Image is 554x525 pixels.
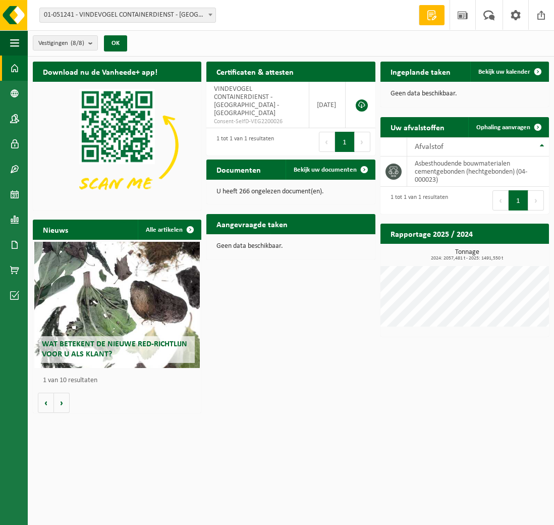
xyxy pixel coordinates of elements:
[391,90,539,97] p: Geen data beschikbaar.
[407,156,549,187] td: asbesthoudende bouwmaterialen cementgebonden (hechtgebonden) (04-000023)
[33,220,78,239] h2: Nieuws
[478,69,530,75] span: Bekijk uw kalender
[104,35,127,51] button: OK
[43,377,196,384] p: 1 van 10 resultaten
[415,143,444,151] span: Afvalstof
[470,62,548,82] a: Bekijk uw kalender
[34,242,200,368] a: Wat betekent de nieuwe RED-richtlijn voor u als klant?
[33,35,98,50] button: Vestigingen(8/8)
[138,220,200,240] a: Alle artikelen
[214,118,301,126] span: Consent-SelfD-VEG2200026
[294,167,357,173] span: Bekijk uw documenten
[309,82,346,128] td: [DATE]
[385,249,549,261] h3: Tonnage
[54,393,70,413] button: Volgende
[214,85,279,117] span: VINDEVOGEL CONTAINERDIENST - [GEOGRAPHIC_DATA] - [GEOGRAPHIC_DATA]
[528,190,544,211] button: Next
[385,189,448,212] div: 1 tot 1 van 1 resultaten
[286,160,374,180] a: Bekijk uw documenten
[355,132,370,152] button: Next
[319,132,335,152] button: Previous
[468,117,548,137] a: Ophaling aanvragen
[38,393,54,413] button: Vorige
[380,224,483,243] h2: Rapportage 2025 / 2024
[492,190,509,211] button: Previous
[385,256,549,261] span: 2024: 2057,481 t - 2025: 1491,550 t
[206,160,271,179] h2: Documenten
[206,214,298,234] h2: Aangevraagde taken
[474,243,548,264] a: Bekijk rapportage
[42,340,187,358] span: Wat betekent de nieuwe RED-richtlijn voor u als klant?
[216,243,365,250] p: Geen data beschikbaar.
[216,188,365,195] p: U heeft 266 ongelezen document(en).
[476,124,530,131] span: Ophaling aanvragen
[33,62,168,81] h2: Download nu de Vanheede+ app!
[206,62,304,81] h2: Certificaten & attesten
[509,190,528,211] button: 1
[40,8,215,22] span: 01-051241 - VINDEVOGEL CONTAINERDIENST - OUDENAARDE - OUDENAARDE
[380,62,461,81] h2: Ingeplande taken
[335,132,355,152] button: 1
[380,117,455,137] h2: Uw afvalstoffen
[211,131,274,153] div: 1 tot 1 van 1 resultaten
[71,40,84,46] count: (8/8)
[38,36,84,51] span: Vestigingen
[33,82,201,208] img: Download de VHEPlus App
[39,8,216,23] span: 01-051241 - VINDEVOGEL CONTAINERDIENST - OUDENAARDE - OUDENAARDE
